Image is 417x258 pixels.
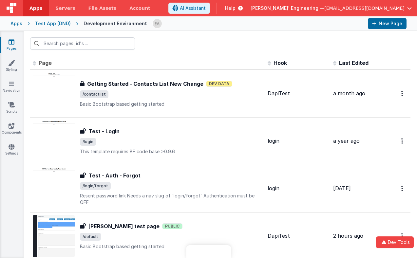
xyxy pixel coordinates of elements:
[397,134,408,148] button: Options
[88,127,120,135] h3: Test - Login
[168,3,210,14] button: AI Assistant
[80,233,101,241] span: /default
[35,20,71,27] div: Test App (DND)
[84,20,147,27] div: Development Environment
[88,5,117,11] span: File Assets
[87,80,203,88] h3: Getting Started - Contacts List New Change
[333,232,363,239] span: 2 hours ago
[153,19,162,28] img: 22247776540210b1b2aca0d8fc1ec16c
[55,5,75,11] span: Servers
[80,101,262,107] p: Basic Bootstrap based getting started
[10,20,22,27] div: Apps
[80,90,108,98] span: /contactlist
[80,182,111,190] span: /login/forgot
[80,193,262,206] p: Resent password link Needs a nav slug of `login/forgot` Authentication must be OFF
[29,5,42,11] span: Apps
[39,60,52,66] span: Page
[80,243,262,250] p: Basic Bootstrap based getting started
[368,18,407,29] button: New Page
[268,232,328,240] div: DapiTest
[251,5,412,11] button: [PERSON_NAME]' Engineering — [EMAIL_ADDRESS][DOMAIN_NAME]
[206,81,232,87] span: Dev Data
[268,90,328,97] div: DapiTest
[88,222,160,230] h3: [PERSON_NAME] test page
[333,138,360,144] span: a year ago
[397,182,408,195] button: Options
[333,185,351,192] span: [DATE]
[225,5,236,11] span: Help
[397,229,408,243] button: Options
[162,223,182,229] span: Public
[339,60,369,66] span: Last Edited
[30,37,135,50] input: Search pages, id's ...
[376,236,414,248] button: Dev Tools
[80,138,96,146] span: /login
[80,148,262,155] p: This template requires BF code base >0.9.6
[333,90,365,97] span: a month ago
[251,5,324,11] span: [PERSON_NAME]' Engineering —
[324,5,405,11] span: [EMAIL_ADDRESS][DOMAIN_NAME]
[88,172,141,179] h3: Test - Auth - Forgot
[268,137,328,145] div: login
[268,185,328,192] div: login
[180,5,206,11] span: AI Assistant
[274,60,287,66] span: Hook
[397,87,408,100] button: Options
